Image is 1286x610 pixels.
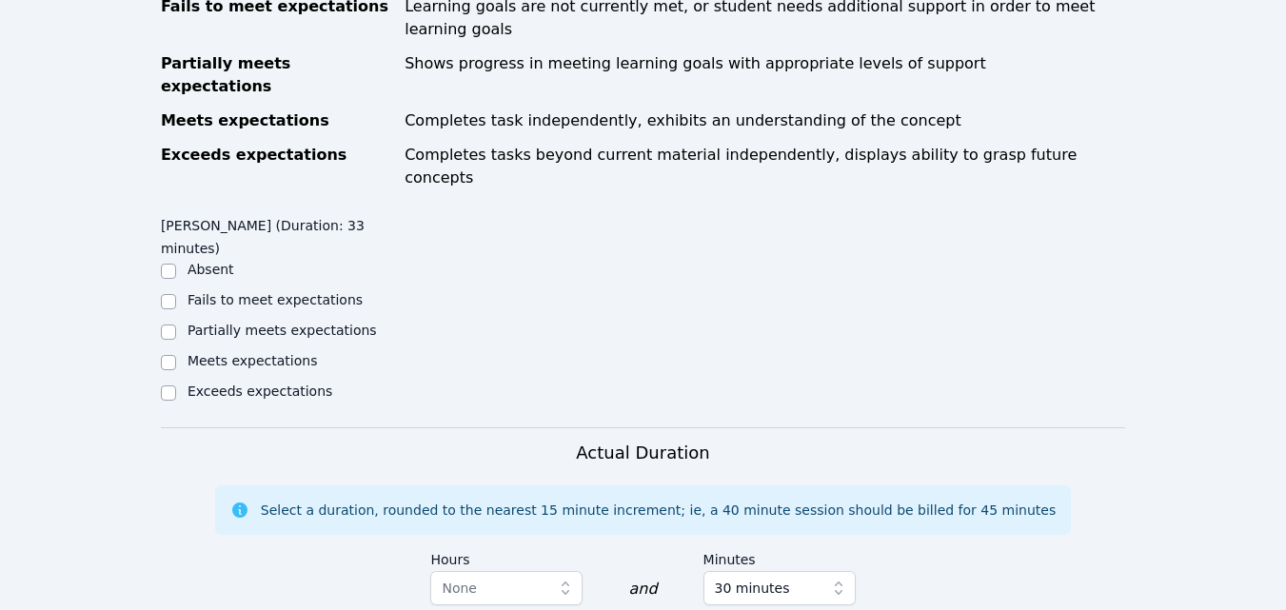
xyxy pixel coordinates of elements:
[188,323,377,338] label: Partially meets expectations
[405,109,1125,132] div: Completes task independently, exhibits an understanding of the concept
[261,501,1056,520] div: Select a duration, rounded to the nearest 15 minute increment; ie, a 40 minute session should be ...
[628,578,657,600] div: and
[405,52,1125,98] div: Shows progress in meeting learning goals with appropriate levels of support
[188,262,234,277] label: Absent
[576,440,709,466] h3: Actual Duration
[703,542,856,571] label: Minutes
[430,571,583,605] button: None
[188,353,318,368] label: Meets expectations
[161,144,393,189] div: Exceeds expectations
[188,384,332,399] label: Exceeds expectations
[405,144,1125,189] div: Completes tasks beyond current material independently, displays ability to grasp future concepts
[161,109,393,132] div: Meets expectations
[703,571,856,605] button: 30 minutes
[161,208,402,260] legend: [PERSON_NAME] (Duration: 33 minutes)
[442,580,477,596] span: None
[430,542,583,571] label: Hours
[188,292,363,307] label: Fails to meet expectations
[715,577,790,600] span: 30 minutes
[161,52,393,98] div: Partially meets expectations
